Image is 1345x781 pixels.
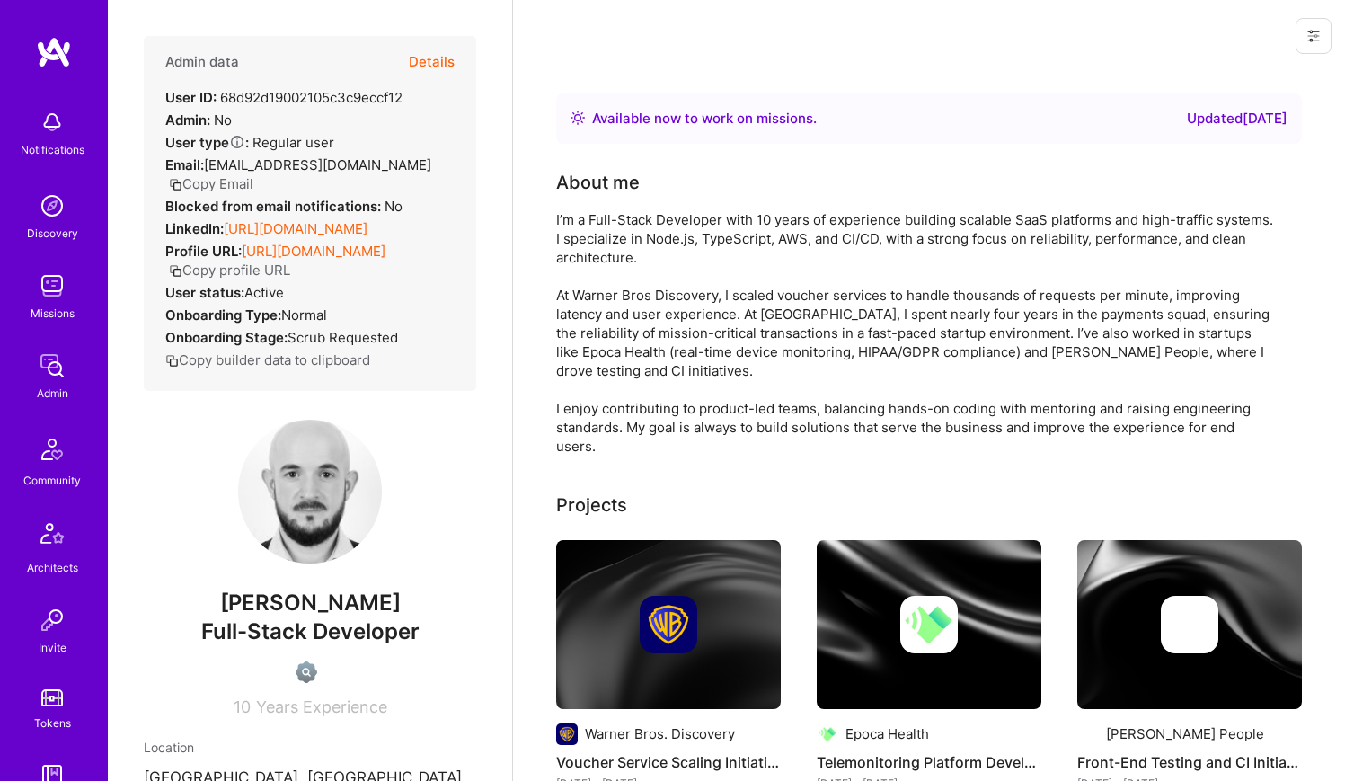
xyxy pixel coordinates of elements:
[296,661,317,683] img: Not Scrubbed
[169,174,253,193] button: Copy Email
[169,178,182,191] i: icon Copy
[37,384,68,403] div: Admin
[204,156,431,173] span: [EMAIL_ADDRESS][DOMAIN_NAME]
[288,329,398,346] span: Scrub Requested
[34,602,70,638] img: Invite
[39,638,66,657] div: Invite
[1106,724,1264,743] div: [PERSON_NAME] People
[256,697,387,716] span: Years Experience
[165,354,179,368] i: icon Copy
[27,224,78,243] div: Discovery
[27,558,78,577] div: Architects
[31,428,74,471] img: Community
[165,198,385,215] strong: Blocked from email notifications:
[36,36,72,68] img: logo
[556,169,640,196] div: About me
[144,738,476,757] div: Location
[409,36,455,88] button: Details
[234,697,251,716] span: 10
[31,304,75,323] div: Missions
[900,596,958,653] img: Company logo
[817,723,838,745] img: Company logo
[41,689,63,706] img: tokens
[34,714,71,732] div: Tokens
[169,264,182,278] i: icon Copy
[23,471,81,490] div: Community
[165,134,249,151] strong: User type :
[1161,596,1218,653] img: Company logo
[165,243,242,260] strong: Profile URL:
[34,268,70,304] img: teamwork
[238,420,382,564] img: User Avatar
[165,284,244,301] strong: User status:
[169,261,290,280] button: Copy profile URL
[165,156,204,173] strong: Email:
[585,724,735,743] div: Warner Bros. Discovery
[845,724,929,743] div: Epoca Health
[1077,540,1302,709] img: cover
[165,54,239,70] h4: Admin data
[31,515,74,558] img: Architects
[165,329,288,346] strong: Onboarding Stage:
[229,134,245,150] i: Help
[144,590,476,617] span: [PERSON_NAME]
[244,284,284,301] span: Active
[21,140,84,159] div: Notifications
[165,133,334,152] div: Regular user
[556,750,781,774] h4: Voucher Service Scaling Initiative
[165,197,403,216] div: No
[165,89,217,106] strong: User ID:
[556,492,627,519] div: Projects
[1077,723,1099,745] img: Company logo
[165,220,224,237] strong: LinkedIn:
[817,750,1041,774] h4: Telemonitoring Platform Development
[1187,108,1287,129] div: Updated [DATE]
[224,220,367,237] a: [URL][DOMAIN_NAME]
[817,540,1041,709] img: cover
[34,188,70,224] img: discovery
[201,618,420,644] span: Full-Stack Developer
[592,108,817,129] div: Available now to work on missions .
[556,723,578,745] img: Company logo
[165,351,370,369] button: Copy builder data to clipboard
[34,104,70,140] img: bell
[556,540,781,709] img: cover
[1077,750,1302,774] h4: Front-End Testing and CI Initiative
[281,306,327,324] span: normal
[165,111,210,129] strong: Admin:
[640,596,697,653] img: Company logo
[165,111,232,129] div: No
[165,88,403,107] div: 68d92d19002105c3c9eccf12
[556,210,1275,456] div: I’m a Full-Stack Developer with 10 years of experience building scalable SaaS platforms and high-...
[165,306,281,324] strong: Onboarding Type:
[34,348,70,384] img: admin teamwork
[571,111,585,125] img: Availability
[242,243,385,260] a: [URL][DOMAIN_NAME]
